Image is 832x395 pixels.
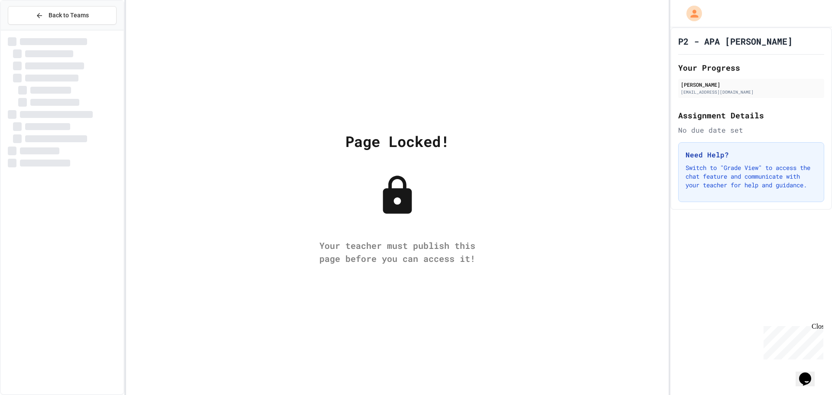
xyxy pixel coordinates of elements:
[3,3,60,55] div: Chat with us now!Close
[677,3,704,23] div: My Account
[681,89,822,95] div: [EMAIL_ADDRESS][DOMAIN_NAME]
[686,163,817,189] p: Switch to "Grade View" to access the chat feature and communicate with your teacher for help and ...
[49,11,89,20] span: Back to Teams
[686,150,817,160] h3: Need Help?
[681,81,822,88] div: [PERSON_NAME]
[345,130,449,152] div: Page Locked!
[678,125,824,135] div: No due date set
[311,239,484,265] div: Your teacher must publish this page before you can access it!
[8,6,117,25] button: Back to Teams
[678,109,824,121] h2: Assignment Details
[760,323,823,359] iframe: chat widget
[678,35,793,47] h1: P2 - APA [PERSON_NAME]
[678,62,824,74] h2: Your Progress
[796,360,823,386] iframe: chat widget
